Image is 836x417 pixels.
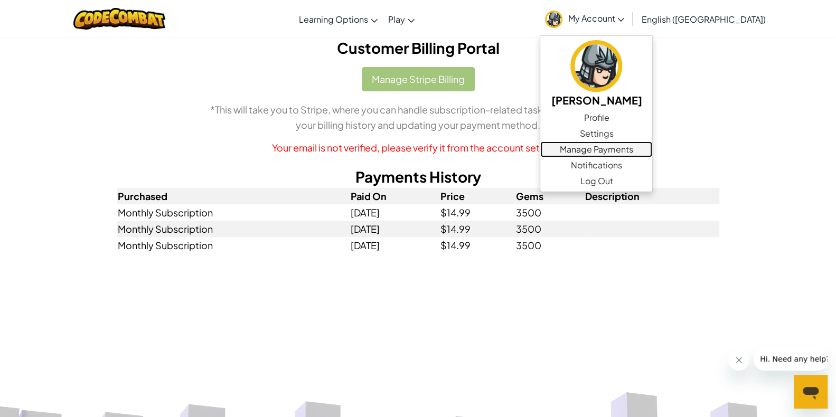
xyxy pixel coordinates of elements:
[294,5,383,33] a: Learning Options
[515,204,585,221] td: 3500
[540,141,652,157] a: Manage Payments
[350,204,440,221] td: [DATE]
[540,110,652,126] a: Profile
[540,157,652,173] a: Notifications
[117,188,350,204] th: Purchased
[568,13,624,24] span: My Account
[728,349,749,371] iframe: Close message
[571,159,622,172] span: Notifications
[6,7,76,16] span: Hi. Need any help?
[540,173,652,189] a: Log Out
[540,2,630,35] a: My Account
[383,5,420,33] a: Play
[570,40,622,92] img: avatar
[440,237,515,253] td: $14.99
[545,11,562,28] img: avatar
[73,8,166,30] img: CodeCombat logo
[388,14,405,25] span: Play
[117,166,719,188] h2: Payments History
[540,126,652,141] a: Settings
[636,5,771,33] a: English ([GEOGRAPHIC_DATA])
[117,140,719,155] p: Your email is not verified, please verify it from the account settings!
[440,188,515,204] th: Price
[515,221,585,237] td: 3500
[299,14,368,25] span: Learning Options
[515,237,585,253] td: 3500
[350,237,440,253] td: [DATE]
[350,221,440,237] td: [DATE]
[754,347,828,371] iframe: Message from company
[117,204,350,221] td: Monthly Subscription
[794,375,828,409] iframe: Button to launch messaging window
[117,37,719,59] h2: Customer Billing Portal
[117,237,350,253] td: Monthly Subscription
[585,188,719,204] th: Description
[551,92,642,108] h5: [PERSON_NAME]
[440,221,515,237] td: $14.99
[117,102,719,132] p: *This will take you to Stripe, where you can handle subscription-related tasks such as reviewing ...
[440,204,515,221] td: $14.99
[117,221,350,237] td: Monthly Subscription
[350,188,440,204] th: Paid On
[540,39,652,110] a: [PERSON_NAME]
[515,188,585,204] th: Gems
[641,14,765,25] span: English ([GEOGRAPHIC_DATA])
